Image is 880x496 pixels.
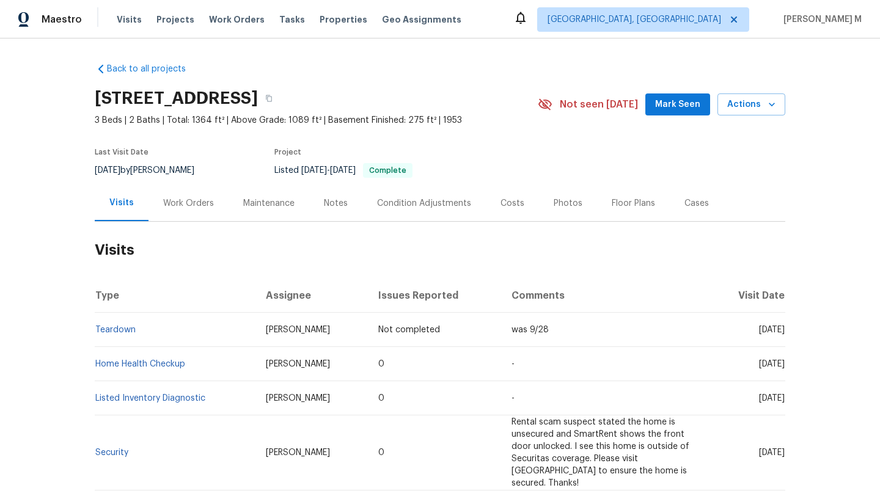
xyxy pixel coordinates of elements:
span: Maestro [42,13,82,26]
div: Condition Adjustments [377,197,471,210]
button: Actions [717,93,785,116]
th: Type [95,279,256,313]
th: Issues Reported [369,279,502,313]
span: Geo Assignments [382,13,461,26]
span: Work Orders [209,13,265,26]
span: Not seen [DATE] [560,98,638,111]
span: Tasks [279,15,305,24]
span: [DATE] [759,326,785,334]
div: Work Orders [163,197,214,210]
span: 0 [378,448,384,457]
span: [DATE] [759,448,785,457]
div: Maintenance [243,197,295,210]
span: [PERSON_NAME] [266,394,330,403]
span: [DATE] [95,166,120,175]
th: Assignee [256,279,369,313]
a: Listed Inventory Diagnostic [95,394,205,403]
span: [DATE] [759,360,785,368]
button: Copy Address [258,87,280,109]
span: [DATE] [330,166,356,175]
th: Comments [502,279,709,313]
span: [PERSON_NAME] [266,448,330,457]
span: Not completed [378,326,440,334]
span: [GEOGRAPHIC_DATA], [GEOGRAPHIC_DATA] [548,13,721,26]
div: by [PERSON_NAME] [95,163,209,178]
h2: [STREET_ADDRESS] [95,92,258,104]
span: 0 [378,394,384,403]
a: Security [95,448,128,457]
span: 0 [378,360,384,368]
span: Listed [274,166,413,175]
th: Visit Date [709,279,785,313]
span: 3 Beds | 2 Baths | Total: 1364 ft² | Above Grade: 1089 ft² | Basement Finished: 275 ft² | 1953 [95,114,538,126]
div: Notes [324,197,348,210]
button: Mark Seen [645,93,710,116]
span: [PERSON_NAME] [266,360,330,368]
a: Home Health Checkup [95,360,185,368]
span: Properties [320,13,367,26]
h2: Visits [95,222,785,279]
span: [PERSON_NAME] [266,326,330,334]
span: Actions [727,97,776,112]
div: Costs [501,197,524,210]
span: Complete [364,167,411,174]
div: Visits [109,197,134,209]
span: - [301,166,356,175]
span: Project [274,148,301,156]
span: was 9/28 [512,326,549,334]
span: Projects [156,13,194,26]
div: Cases [684,197,709,210]
a: Teardown [95,326,136,334]
span: - [512,360,515,368]
span: - [512,394,515,403]
span: [PERSON_NAME] M [779,13,862,26]
span: [DATE] [301,166,327,175]
span: [DATE] [759,394,785,403]
span: Rental scam suspect stated the home is unsecured and SmartRent shows the front door unlocked. I s... [512,418,689,487]
span: Visits [117,13,142,26]
div: Photos [554,197,582,210]
span: Last Visit Date [95,148,148,156]
div: Floor Plans [612,197,655,210]
span: Mark Seen [655,97,700,112]
a: Back to all projects [95,63,212,75]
